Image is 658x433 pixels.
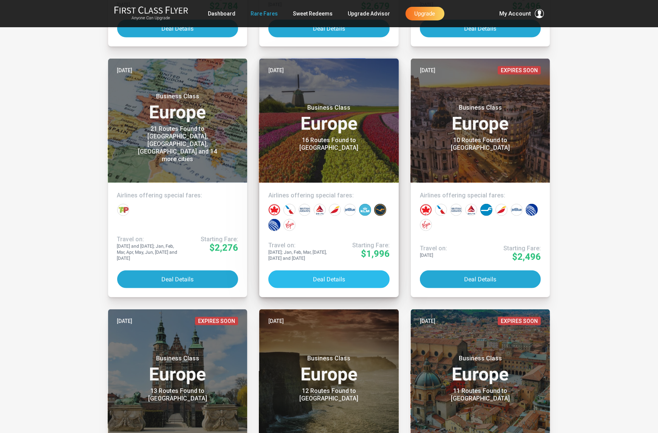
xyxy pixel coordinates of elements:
[500,9,544,18] button: My Account
[433,387,528,402] div: 11 Routes Found to [GEOGRAPHIC_DATA]
[283,204,296,216] div: American Airlines
[268,204,280,216] div: Air Canada
[433,137,528,152] div: 10 Routes Found to [GEOGRAPHIC_DATA]
[411,59,550,297] a: [DATE]Expires SoonBusiness ClassEurope10 Routes Found to [GEOGRAPHIC_DATA]Airlines offering speci...
[420,204,432,216] div: Air Canada
[282,355,376,362] small: Business Class
[117,20,238,37] button: Deal Details
[268,355,390,383] h3: Europe
[433,104,528,112] small: Business Class
[420,317,435,325] time: [DATE]
[283,219,296,231] div: Virgin Atlantic
[480,204,492,216] div: Finnair
[268,66,284,74] time: [DATE]
[259,59,399,297] a: [DATE]Business ClassEurope16 Routes Found to [GEOGRAPHIC_DATA]Airlines offering special fares:Tra...
[130,93,225,100] small: Business Class
[314,204,326,216] div: Delta Airlines
[268,20,390,37] button: Deal Details
[130,125,225,163] div: 21 Routes Found to [GEOGRAPHIC_DATA], [GEOGRAPHIC_DATA], [GEOGRAPHIC_DATA] and 14 more cities
[420,270,541,288] button: Deal Details
[420,219,432,231] div: Virgin Atlantic
[495,204,508,216] div: Iberia
[117,270,238,288] button: Deal Details
[114,6,188,14] img: First Class Flyer
[130,387,225,402] div: 13 Routes Found to [GEOGRAPHIC_DATA]
[268,104,390,133] h3: Europe
[433,355,528,362] small: Business Class
[374,204,386,216] div: Lufthansa
[268,192,390,199] h4: Airlines offering special fares:
[117,66,133,74] time: [DATE]
[117,317,133,325] time: [DATE]
[251,7,278,20] a: Rare Fares
[282,104,376,112] small: Business Class
[117,192,238,199] h4: Airlines offering special fares:
[359,204,371,216] div: KLM
[293,7,333,20] a: Sweet Redeems
[420,355,541,383] h3: Europe
[498,317,541,325] span: Expires Soon
[282,137,376,152] div: 16 Routes Found to [GEOGRAPHIC_DATA]
[130,355,225,362] small: Business Class
[108,59,248,297] a: [DATE]Business ClassEurope21 Routes Found to [GEOGRAPHIC_DATA], [GEOGRAPHIC_DATA], [GEOGRAPHIC_DA...
[420,20,541,37] button: Deal Details
[282,387,376,402] div: 12 Routes Found to [GEOGRAPHIC_DATA]
[117,93,238,121] h3: Europe
[435,204,447,216] div: American Airlines
[268,219,280,231] div: United
[406,7,444,20] a: Upgrade
[114,6,188,21] a: First Class FlyerAnyone Can Upgrade
[450,204,462,216] div: British Airways
[498,66,541,74] span: Expires Soon
[195,317,238,325] span: Expires Soon
[420,192,541,199] h4: Airlines offering special fares:
[344,204,356,216] div: JetBlue
[117,204,129,216] div: TAP Portugal
[268,317,284,325] time: [DATE]
[500,9,531,18] span: My Account
[329,204,341,216] div: Iberia
[420,104,541,133] h3: Europe
[420,66,435,74] time: [DATE]
[114,16,188,21] small: Anyone Can Upgrade
[526,204,538,216] div: United
[511,204,523,216] div: JetBlue
[348,7,390,20] a: Upgrade Advisor
[268,270,390,288] button: Deal Details
[299,204,311,216] div: British Airways
[208,7,236,20] a: Dashboard
[117,355,238,383] h3: Europe
[465,204,477,216] div: Delta Airlines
